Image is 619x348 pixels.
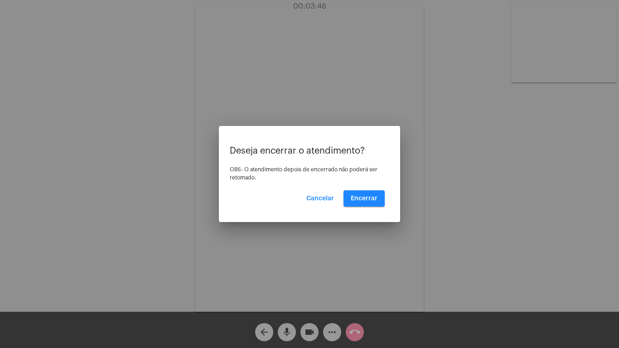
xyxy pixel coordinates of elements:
[299,190,341,207] button: Cancelar
[230,167,377,180] span: OBS: O atendimento depois de encerrado não poderá ser retomado.
[230,146,389,156] p: Deseja encerrar o atendimento?
[351,195,377,202] span: Encerrar
[343,190,385,207] button: Encerrar
[306,195,334,202] span: Cancelar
